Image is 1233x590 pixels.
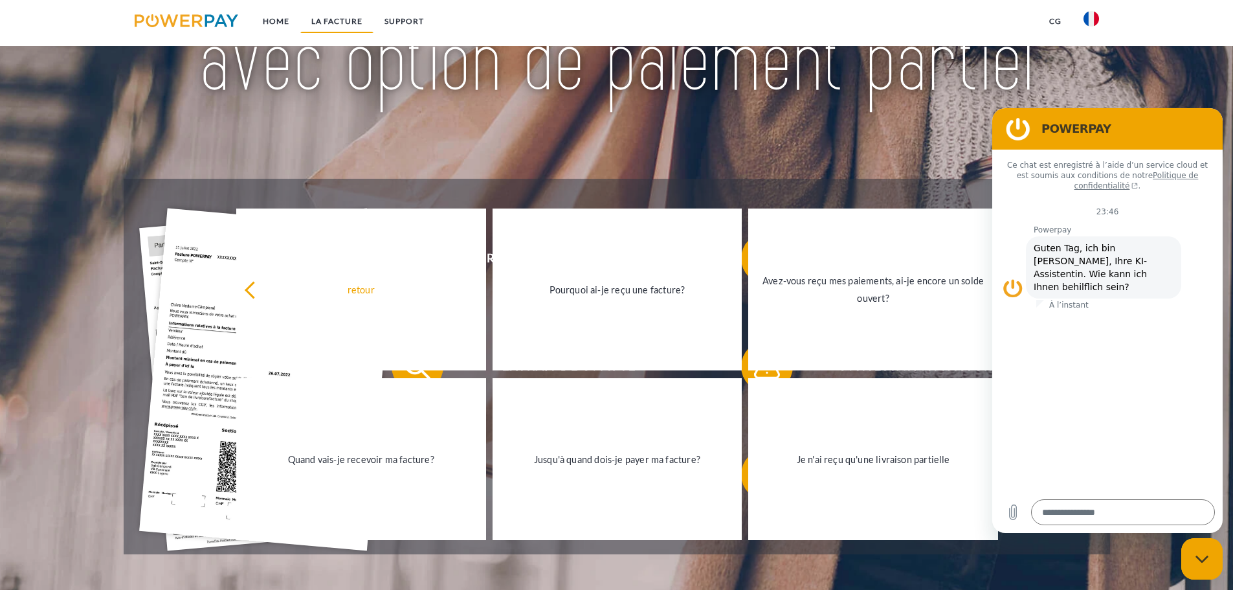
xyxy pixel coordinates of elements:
iframe: Fenêtre de messagerie [992,108,1223,533]
a: CG [1038,10,1072,33]
a: Home [252,10,300,33]
a: LA FACTURE [300,10,373,33]
img: fr [1083,11,1099,27]
div: Jusqu'à quand dois-je payer ma facture? [500,450,735,468]
div: retour [244,281,478,299]
a: Avez-vous reçu mes paiements, ai-je encore un solde ouvert? [748,209,998,370]
div: Quand vais-je recevoir ma facture? [244,450,478,468]
iframe: Bouton de lancement de la fenêtre de messagerie, conversation en cours [1181,538,1223,580]
div: Pourquoi ai-je reçu une facture? [500,281,735,299]
div: Je n'ai reçu qu'une livraison partielle [756,450,990,468]
img: logo-powerpay.svg [135,14,239,27]
div: Avez-vous reçu mes paiements, ai-je encore un solde ouvert? [756,272,990,307]
a: Support [373,10,435,33]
